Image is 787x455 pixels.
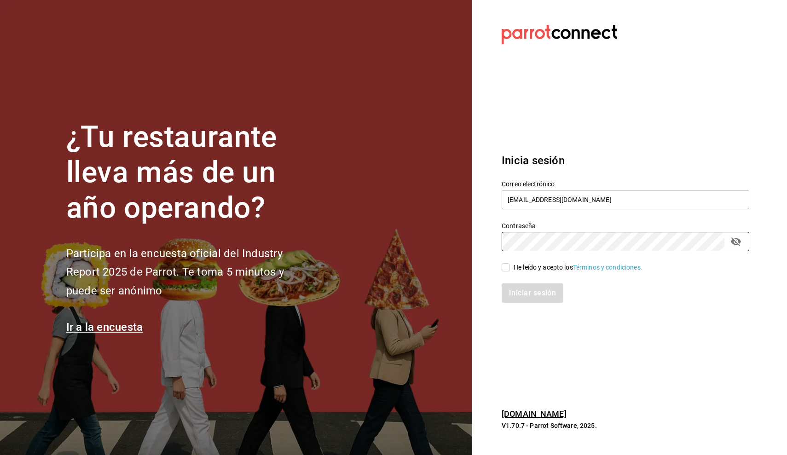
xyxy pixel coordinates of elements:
[66,120,315,225] h1: ¿Tu restaurante lleva más de un año operando?
[502,181,749,187] label: Correo electrónico
[573,264,642,271] a: Términos y condiciones.
[502,152,749,169] h3: Inicia sesión
[728,234,744,249] button: passwordField
[66,321,143,334] a: Ir a la encuesta
[514,263,642,272] div: He leído y acepto los
[502,190,749,209] input: Ingresa tu correo electrónico
[502,409,567,419] a: [DOMAIN_NAME]
[502,421,749,430] p: V1.70.7 - Parrot Software, 2025.
[66,244,315,300] h2: Participa en la encuesta oficial del Industry Report 2025 de Parrot. Te toma 5 minutos y puede se...
[502,223,749,229] label: Contraseña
